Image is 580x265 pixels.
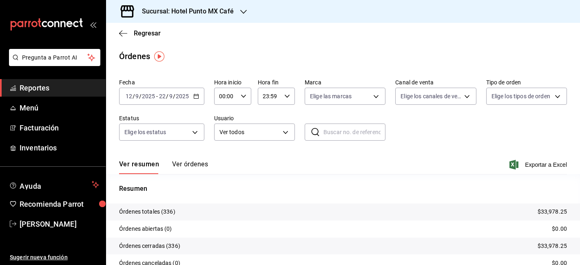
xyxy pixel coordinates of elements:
[552,225,567,233] p: $0.00
[175,93,189,99] input: ----
[511,160,567,170] button: Exportar a Excel
[156,93,158,99] span: -
[119,160,159,174] button: Ver resumen
[135,93,139,99] input: --
[10,253,99,262] span: Sugerir nueva función
[119,115,204,121] label: Estatus
[119,184,567,194] p: Resumen
[135,7,234,16] h3: Sucursal: Hotel Punto MX Café
[159,93,166,99] input: --
[142,93,155,99] input: ----
[401,92,461,100] span: Elige los canales de venta
[538,208,567,216] p: $33,978.25
[119,225,172,233] p: Órdenes abiertas (0)
[119,160,208,174] div: navigation tabs
[305,79,385,85] label: Marca
[119,242,180,250] p: Órdenes cerradas (336)
[20,199,99,210] span: Recomienda Parrot
[124,128,166,136] span: Elige los estatus
[486,79,567,85] label: Tipo de orden
[214,79,251,85] label: Hora inicio
[20,122,99,133] span: Facturación
[538,242,567,250] p: $33,978.25
[169,93,173,99] input: --
[154,51,164,62] img: Tooltip marker
[139,93,142,99] span: /
[214,115,295,121] label: Usuario
[310,92,352,100] span: Elige las marcas
[22,53,88,62] span: Pregunta a Parrot AI
[119,29,161,37] button: Regresar
[20,102,99,113] span: Menú
[20,180,89,190] span: Ayuda
[172,160,208,174] button: Ver órdenes
[134,29,161,37] span: Regresar
[119,79,204,85] label: Fecha
[173,93,175,99] span: /
[166,93,168,99] span: /
[491,92,550,100] span: Elige los tipos de orden
[20,219,99,230] span: [PERSON_NAME]
[9,49,100,66] button: Pregunta a Parrot AI
[219,128,280,137] span: Ver todos
[258,79,295,85] label: Hora fin
[119,50,150,62] div: Órdenes
[323,124,385,140] input: Buscar no. de referencia
[20,82,99,93] span: Reportes
[125,93,133,99] input: --
[133,93,135,99] span: /
[90,21,96,28] button: open_drawer_menu
[20,142,99,153] span: Inventarios
[6,59,100,68] a: Pregunta a Parrot AI
[395,79,476,85] label: Canal de venta
[119,208,175,216] p: Órdenes totales (336)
